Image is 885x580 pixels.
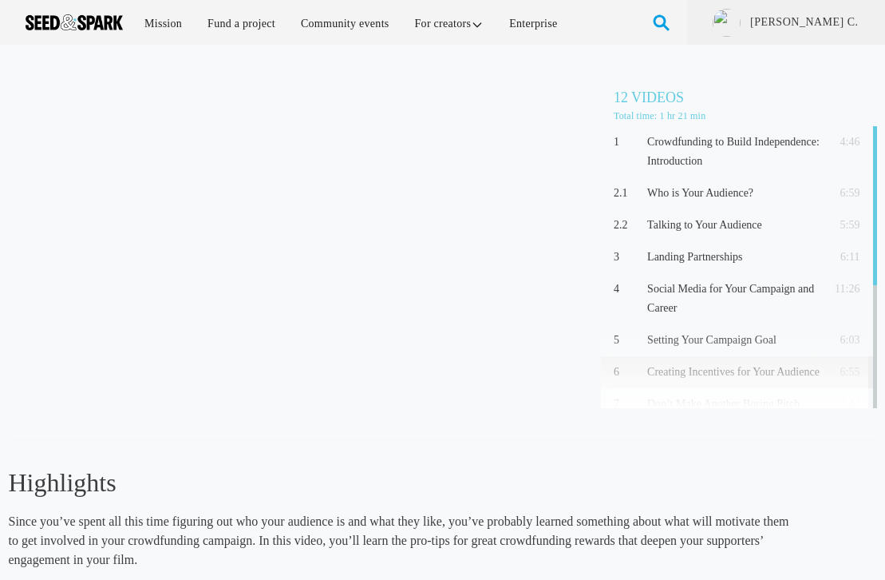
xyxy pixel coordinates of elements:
[9,466,790,499] h3: Highlights
[133,6,193,41] a: Mission
[647,395,820,433] p: Don’t Make Another Boring Pitch Video.
[827,184,859,203] p: 6:59
[827,216,859,235] p: 5:59
[614,133,641,152] p: 1
[26,14,123,30] img: Seed amp; Spark
[827,133,859,152] p: 4:46
[498,6,568,41] a: Enterprise
[827,331,859,350] p: 6:03
[614,184,641,203] p: 2.1
[614,86,877,109] h5: 12 Videos
[647,184,820,203] p: Who is Your Audience?
[827,248,859,267] p: 6:11
[614,363,641,382] p: 6
[647,280,820,318] p: Social Media for Your Campaign and Career
[827,363,859,382] p: 6:55
[749,14,859,30] a: [PERSON_NAME] C.
[614,109,877,123] p: Total time: 1 hr 21 min
[827,280,859,299] p: 11:26
[614,331,641,350] p: 5
[404,6,496,41] a: For creators
[9,512,790,570] p: Since you’ve spent all this time figuring out who your audience is and what they like, you’ve pro...
[647,216,820,235] p: Talking to Your Audience
[647,363,820,382] p: Creating Incentives for Your Audience
[614,216,641,235] p: 2.2
[614,248,641,267] p: 3
[647,248,820,267] p: Landing Partnerships
[647,331,820,350] p: Setting Your Campaign Goal
[713,9,741,37] img: ACg8ocIy2xgJSdGXIrz80r9sWCi8hg6UwwFUzgoK2evdE7YvJXyitFof=s96-c
[614,280,641,299] p: 4
[647,133,820,171] p: Crowdfunding to Build Independence: Introduction
[827,395,859,414] p: 4:44
[290,6,401,41] a: Community events
[614,395,641,414] p: 7
[196,6,286,41] a: Fund a project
